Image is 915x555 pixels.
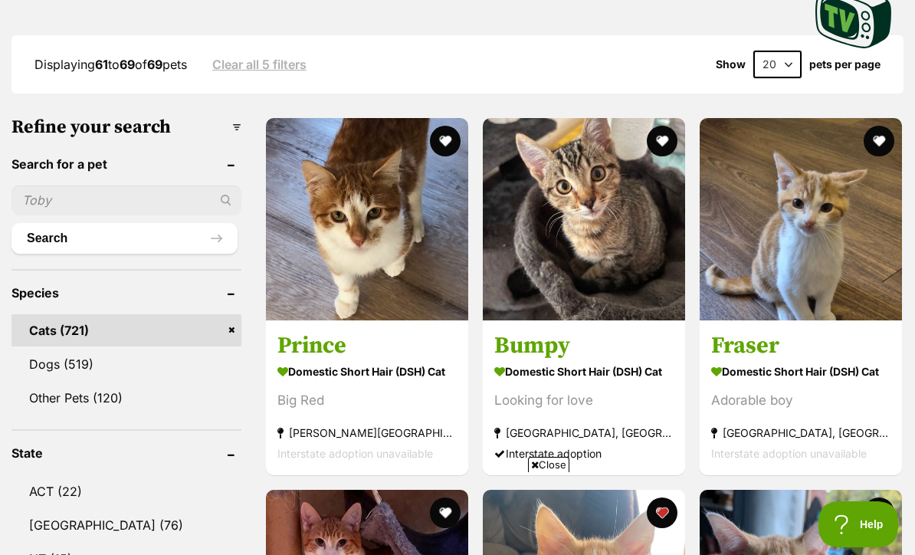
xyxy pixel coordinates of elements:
[494,331,674,360] h3: Bumpy
[483,118,685,320] img: Bumpy - Domestic Short Hair (DSH) Cat
[11,157,241,171] header: Search for a pet
[483,320,685,475] a: Bumpy Domestic Short Hair (DSH) Cat Looking for love [GEOGRAPHIC_DATA], [GEOGRAPHIC_DATA] Interst...
[277,447,433,460] span: Interstate adoption unavailable
[277,331,457,360] h3: Prince
[528,457,569,472] span: Close
[430,126,461,156] button: favourite
[277,360,457,383] strong: Domestic Short Hair (DSH) Cat
[864,126,894,156] button: favourite
[700,118,902,320] img: Fraser - Domestic Short Hair (DSH) Cat
[818,501,900,547] iframe: Help Scout Beacon - Open
[11,382,241,414] a: Other Pets (120)
[179,478,736,547] iframe: Advertisement
[11,117,241,138] h3: Refine your search
[11,286,241,300] header: Species
[494,390,674,411] div: Looking for love
[494,360,674,383] strong: Domestic Short Hair (DSH) Cat
[120,57,135,72] strong: 69
[34,57,187,72] span: Displaying to of pets
[711,390,890,411] div: Adorable boy
[11,475,241,507] a: ACT (22)
[809,58,881,71] label: pets per page
[266,320,468,475] a: Prince Domestic Short Hair (DSH) Cat Big Red [PERSON_NAME][GEOGRAPHIC_DATA], [GEOGRAPHIC_DATA] In...
[147,57,162,72] strong: 69
[700,320,902,475] a: Fraser Domestic Short Hair (DSH) Cat Adorable boy [GEOGRAPHIC_DATA], [GEOGRAPHIC_DATA] Interstate...
[711,447,867,460] span: Interstate adoption unavailable
[11,314,241,346] a: Cats (721)
[11,186,241,215] input: Toby
[11,348,241,380] a: Dogs (519)
[711,360,890,383] strong: Domestic Short Hair (DSH) Cat
[11,446,241,460] header: State
[212,57,307,71] a: Clear all 5 filters
[277,422,457,443] strong: [PERSON_NAME][GEOGRAPHIC_DATA], [GEOGRAPHIC_DATA]
[277,390,457,411] div: Big Red
[864,498,894,528] button: favourite
[11,509,241,541] a: [GEOGRAPHIC_DATA] (76)
[711,422,890,443] strong: [GEOGRAPHIC_DATA], [GEOGRAPHIC_DATA]
[716,58,746,71] span: Show
[95,57,108,72] strong: 61
[11,223,238,254] button: Search
[711,331,890,360] h3: Fraser
[494,443,674,464] div: Interstate adoption
[494,422,674,443] strong: [GEOGRAPHIC_DATA], [GEOGRAPHIC_DATA]
[266,118,468,320] img: Prince - Domestic Short Hair (DSH) Cat
[647,126,677,156] button: favourite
